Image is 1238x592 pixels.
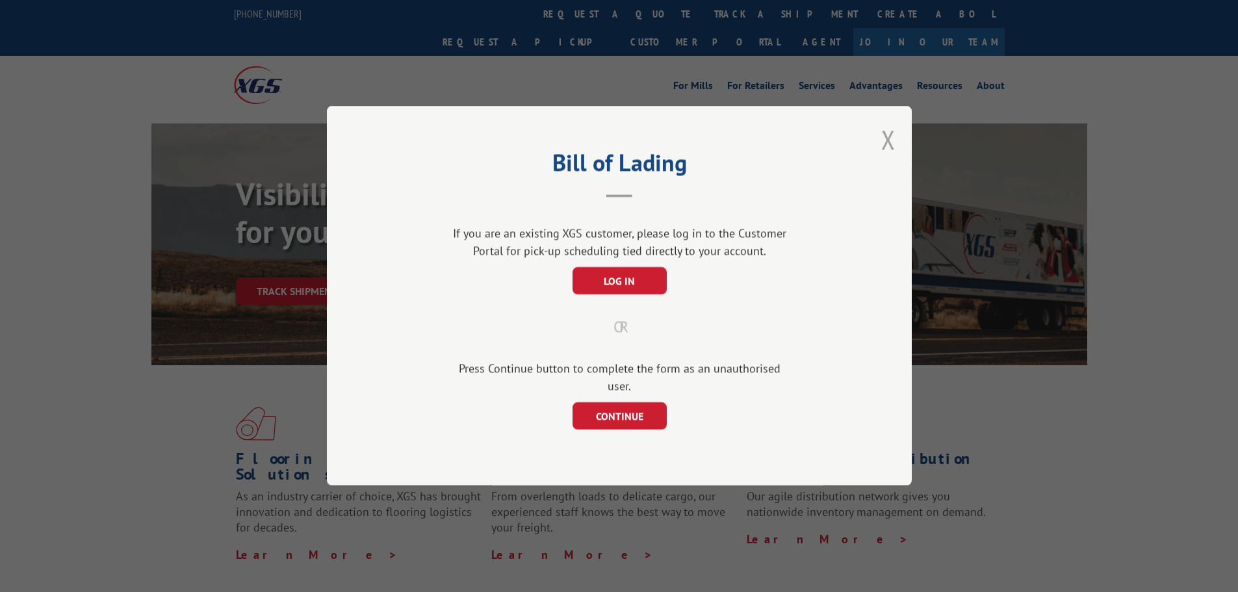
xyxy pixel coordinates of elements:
button: Close modal [881,122,896,157]
a: LOG IN [572,276,666,288]
h2: Bill of Lading [392,153,847,178]
div: OR [392,316,847,339]
button: CONTINUE [572,403,666,430]
div: If you are an existing XGS customer, please log in to the Customer Portal for pick-up scheduling ... [447,225,792,260]
button: LOG IN [572,268,666,295]
div: Press Continue button to complete the form as an unauthorised user. [447,360,792,395]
